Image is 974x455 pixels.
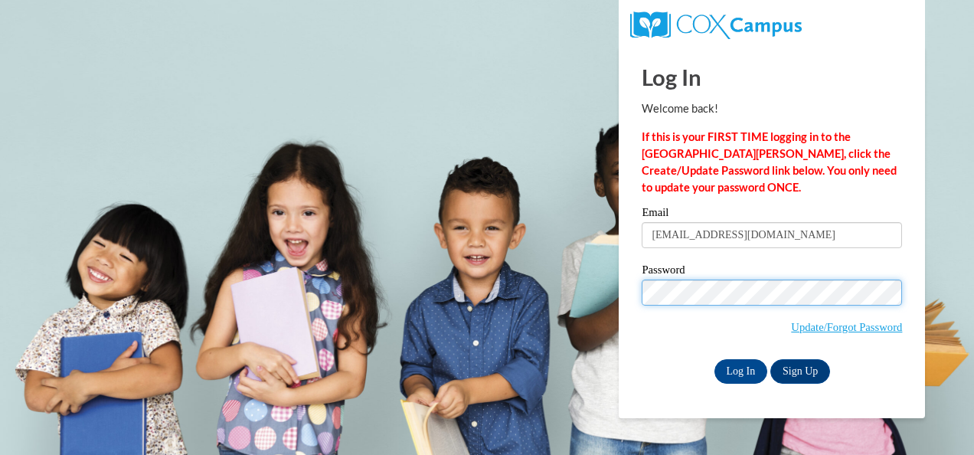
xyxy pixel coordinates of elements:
p: Welcome back! [642,100,902,117]
label: Password [642,264,902,280]
input: Log In [714,359,768,384]
a: COX Campus [630,18,801,31]
label: Email [642,207,902,222]
a: Update/Forgot Password [791,321,902,333]
h1: Log In [642,61,902,93]
img: COX Campus [630,11,801,39]
strong: If this is your FIRST TIME logging in to the [GEOGRAPHIC_DATA][PERSON_NAME], click the Create/Upd... [642,130,897,194]
a: Sign Up [770,359,830,384]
